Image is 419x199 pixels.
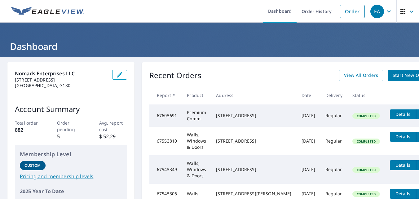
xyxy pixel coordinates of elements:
p: Nomads Enterprises LLC [15,70,107,77]
button: detailsBtn-67605691 [390,109,416,119]
th: Product [182,86,211,104]
th: Delivery [320,86,347,104]
td: [DATE] [297,127,320,155]
span: Details [394,134,412,139]
span: Completed [353,114,379,118]
td: [DATE] [297,104,320,127]
td: 67545349 [149,155,182,184]
td: Walls, Windows & Doors [182,127,211,155]
a: View All Orders [339,70,383,81]
p: Total order [15,120,43,126]
span: Completed [353,192,379,196]
p: Membership Level [20,150,122,158]
div: [STREET_ADDRESS] [216,166,291,173]
a: Order [340,5,365,18]
span: Completed [353,168,379,172]
h1: Dashboard [7,40,412,53]
th: Report # [149,86,182,104]
div: [STREET_ADDRESS] [216,138,291,144]
span: Details [394,162,412,168]
td: 67553810 [149,127,182,155]
td: 67605691 [149,104,182,127]
p: Account Summary [15,104,127,115]
div: EA [370,5,384,18]
td: Regular [320,127,347,155]
span: View All Orders [344,72,378,79]
span: Details [394,191,412,197]
td: Regular [320,104,347,127]
span: Completed [353,139,379,144]
p: Avg. report cost [99,120,127,133]
td: Regular [320,155,347,184]
th: Address [211,86,296,104]
p: 882 [15,126,43,134]
button: detailsBtn-67553810 [390,132,416,142]
p: [GEOGRAPHIC_DATA]-3130 [15,83,107,88]
p: Custom [24,163,41,168]
div: [STREET_ADDRESS][PERSON_NAME] [216,191,291,197]
p: 5 [57,133,85,140]
p: Recent Orders [149,70,201,81]
td: [DATE] [297,155,320,184]
p: 2025 Year To Date [20,188,122,195]
th: Date [297,86,320,104]
a: Pricing and membership levels [20,173,122,180]
img: EV Logo [11,7,84,16]
button: detailsBtn-67545349 [390,160,416,170]
button: detailsBtn-67545306 [390,189,416,199]
p: Order pending [57,120,85,133]
td: Premium Comm. [182,104,211,127]
td: Walls, Windows & Doors [182,155,211,184]
p: $ 52.29 [99,133,127,140]
span: Details [394,111,412,117]
div: [STREET_ADDRESS] [216,113,291,119]
p: [STREET_ADDRESS] [15,77,107,83]
th: Status [347,86,385,104]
